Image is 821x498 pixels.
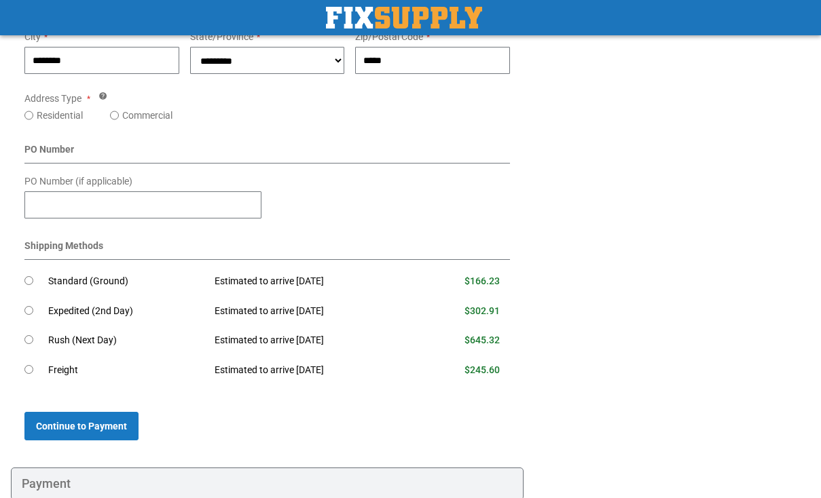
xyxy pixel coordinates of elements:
[24,176,132,187] span: PO Number (if applicable)
[37,109,83,122] label: Residential
[326,7,482,28] img: Fix Industrial Supply
[204,356,418,385] td: Estimated to arrive [DATE]
[48,356,204,385] td: Freight
[464,334,500,345] span: $645.32
[24,31,41,42] span: City
[24,239,510,260] div: Shipping Methods
[464,275,500,286] span: $166.23
[48,267,204,296] td: Standard (Ground)
[355,31,423,42] span: Zip/Postal Code
[204,326,418,356] td: Estimated to arrive [DATE]
[190,31,253,42] span: State/Province
[36,421,127,432] span: Continue to Payment
[48,296,204,326] td: Expedited (2nd Day)
[24,142,510,164] div: PO Number
[122,109,172,122] label: Commercial
[48,326,204,356] td: Rush (Next Day)
[204,296,418,326] td: Estimated to arrive [DATE]
[204,267,418,296] td: Estimated to arrive [DATE]
[24,93,81,104] span: Address Type
[24,412,139,440] button: Continue to Payment
[326,7,482,28] a: store logo
[464,364,500,375] span: $245.60
[464,305,500,316] span: $302.91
